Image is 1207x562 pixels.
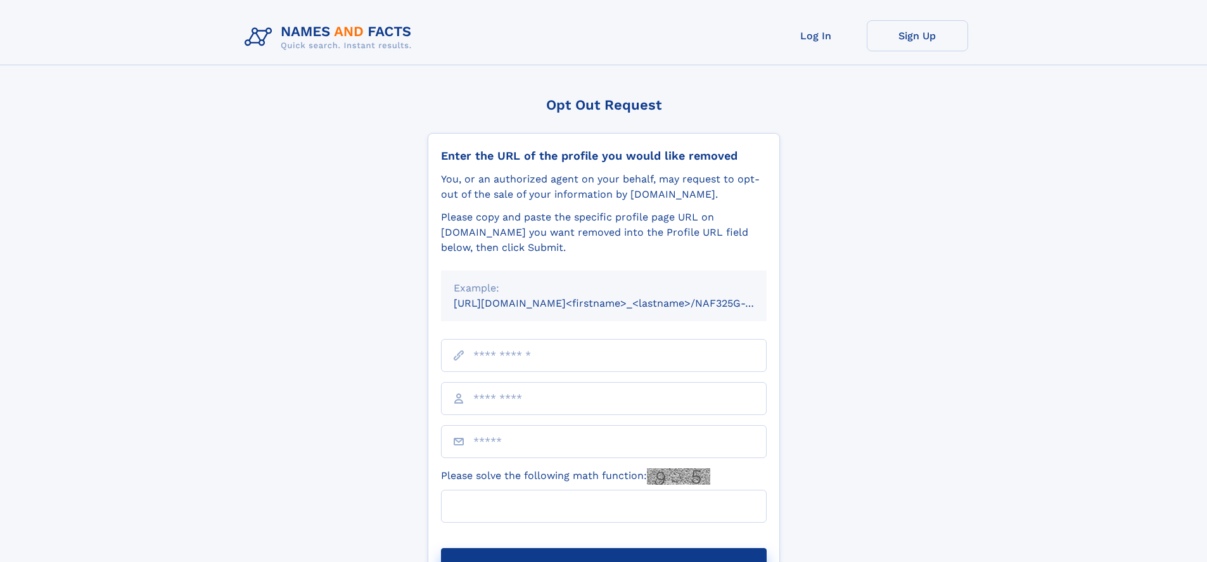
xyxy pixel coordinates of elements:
[428,97,780,113] div: Opt Out Request
[239,20,422,54] img: Logo Names and Facts
[441,468,710,485] label: Please solve the following math function:
[441,172,767,202] div: You, or an authorized agent on your behalf, may request to opt-out of the sale of your informatio...
[765,20,867,51] a: Log In
[441,210,767,255] div: Please copy and paste the specific profile page URL on [DOMAIN_NAME] you want removed into the Pr...
[454,297,791,309] small: [URL][DOMAIN_NAME]<firstname>_<lastname>/NAF325G-xxxxxxxx
[454,281,754,296] div: Example:
[867,20,968,51] a: Sign Up
[441,149,767,163] div: Enter the URL of the profile you would like removed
